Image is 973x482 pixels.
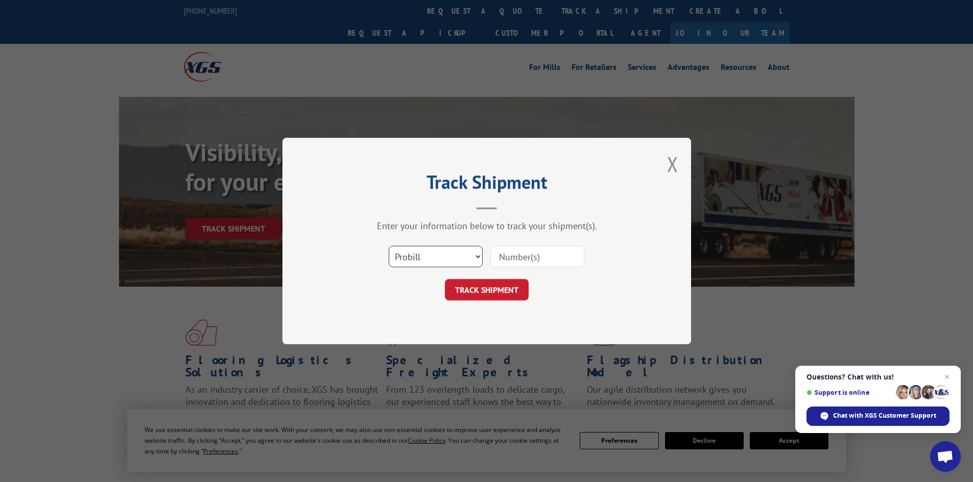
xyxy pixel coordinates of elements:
[334,220,640,232] div: Enter your information below to track your shipment(s).
[806,373,950,381] span: Questions? Chat with us!
[445,279,529,300] button: TRACK SHIPMENT
[941,371,953,383] span: Close chat
[833,411,936,420] span: Chat with XGS Customer Support
[930,441,961,472] div: Open chat
[667,150,678,177] button: Close modal
[806,389,892,396] span: Support is online
[806,407,950,426] div: Chat with XGS Customer Support
[334,175,640,194] h2: Track Shipment
[490,246,584,267] input: Number(s)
